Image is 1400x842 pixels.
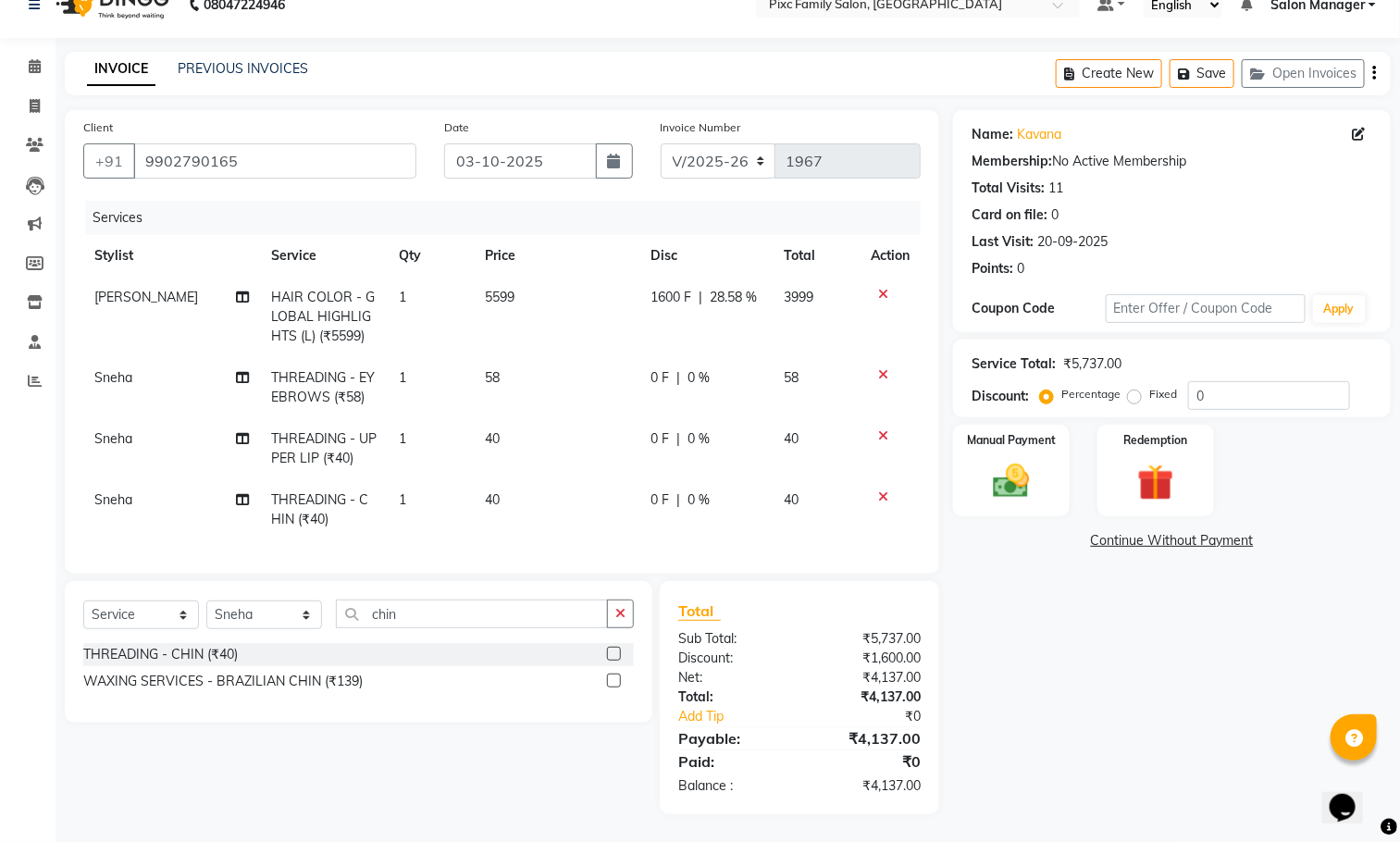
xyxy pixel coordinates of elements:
[661,119,741,136] label: Invoice Number
[699,288,702,307] span: |
[972,259,1013,279] div: Points:
[972,125,1013,144] div: Name:
[485,289,514,305] span: 5599
[799,668,935,687] div: ₹4,137.00
[972,232,1034,252] div: Last Visit:
[784,430,799,447] span: 40
[399,491,406,508] span: 1
[1106,294,1306,323] input: Enter Offer / Coupon Code
[94,289,198,305] span: [PERSON_NAME]
[823,707,935,726] div: ₹0
[676,429,680,449] span: |
[972,387,1029,406] div: Discount:
[83,672,363,691] div: WAXING SERVICES - BRAZILIAN CHIN (₹139)
[1126,460,1185,505] img: _gift.svg
[85,201,935,235] div: Services
[83,119,113,136] label: Client
[650,429,669,449] span: 0 F
[94,369,132,386] span: Sneha
[1322,768,1381,823] iframe: chat widget
[799,727,935,749] div: ₹4,137.00
[1051,205,1059,225] div: 0
[799,750,935,773] div: ₹0
[271,491,368,527] span: THREADING - CHIN (₹40)
[133,143,416,179] input: Search by Name/Mobile/Email/Code
[1170,59,1234,88] button: Save
[336,600,608,628] input: Search or Scan
[485,369,500,386] span: 58
[399,430,406,447] span: 1
[444,119,469,136] label: Date
[1063,354,1121,374] div: ₹5,737.00
[688,490,710,510] span: 0 %
[1123,432,1187,449] label: Redemption
[1056,59,1162,88] button: Create New
[474,235,639,277] th: Price
[710,288,757,307] span: 28.58 %
[799,687,935,707] div: ₹4,137.00
[688,368,710,388] span: 0 %
[799,776,935,796] div: ₹4,137.00
[664,668,799,687] div: Net:
[972,299,1105,318] div: Coupon Code
[1037,232,1108,252] div: 20-09-2025
[1017,259,1024,279] div: 0
[271,369,375,405] span: THREADING - EYEBROWS (₹58)
[271,430,377,466] span: THREADING - UPPER LIP (₹40)
[676,368,680,388] span: |
[650,368,669,388] span: 0 F
[972,179,1045,198] div: Total Visits:
[688,429,710,449] span: 0 %
[972,152,1372,171] div: No Active Membership
[94,491,132,508] span: Sneha
[1313,295,1366,323] button: Apply
[664,750,799,773] div: Paid:
[664,727,799,749] div: Payable:
[1149,386,1177,402] label: Fixed
[485,430,500,447] span: 40
[678,601,721,621] span: Total
[260,235,389,277] th: Service
[664,776,799,796] div: Balance :
[1017,125,1061,144] a: Kavana
[399,369,406,386] span: 1
[664,629,799,649] div: Sub Total:
[1061,386,1121,402] label: Percentage
[650,490,669,510] span: 0 F
[87,53,155,86] a: INVOICE
[982,460,1041,502] img: _cash.svg
[83,235,260,277] th: Stylist
[83,645,238,664] div: THREADING - CHIN (₹40)
[860,235,921,277] th: Action
[388,235,473,277] th: Qty
[799,629,935,649] div: ₹5,737.00
[957,531,1387,551] a: Continue Without Payment
[676,490,680,510] span: |
[967,432,1056,449] label: Manual Payment
[972,152,1052,171] div: Membership:
[1048,179,1063,198] div: 11
[664,687,799,707] div: Total:
[664,707,822,726] a: Add Tip
[773,235,860,277] th: Total
[972,205,1047,225] div: Card on file:
[1242,59,1365,88] button: Open Invoices
[178,60,308,77] a: PREVIOUS INVOICES
[271,289,375,344] span: HAIR COLOR - GLOBAL HIGHLIGHTS (L) (₹5599)
[83,143,135,179] button: +91
[650,288,691,307] span: 1600 F
[94,430,132,447] span: Sneha
[799,649,935,668] div: ₹1,600.00
[784,289,813,305] span: 3999
[784,491,799,508] span: 40
[639,235,773,277] th: Disc
[485,491,500,508] span: 40
[399,289,406,305] span: 1
[664,649,799,668] div: Discount:
[972,354,1056,374] div: Service Total:
[784,369,799,386] span: 58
